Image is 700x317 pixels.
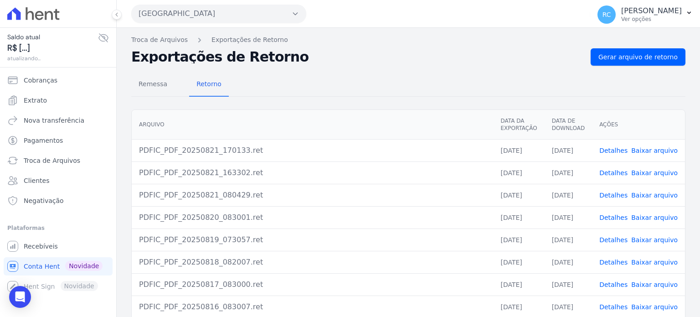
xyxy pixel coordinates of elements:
[545,184,592,206] td: [DATE]
[631,214,678,221] a: Baixar arquivo
[493,229,544,251] td: [DATE]
[631,236,678,244] a: Baixar arquivo
[211,35,288,45] a: Exportações de Retorno
[621,6,682,16] p: [PERSON_NAME]
[590,2,700,27] button: RC [PERSON_NAME] Ver opções
[592,110,685,140] th: Ações
[7,42,98,54] span: R$ [...]
[24,196,64,205] span: Negativação
[24,76,57,85] span: Cobranças
[545,161,592,184] td: [DATE]
[7,71,109,296] nav: Sidebar
[24,136,63,145] span: Pagamentos
[4,151,113,170] a: Troca de Arquivos
[132,110,493,140] th: Arquivo
[24,242,58,251] span: Recebíveis
[631,259,678,266] a: Baixar arquivo
[191,75,227,93] span: Retorno
[9,286,31,308] div: Open Intercom Messenger
[631,192,678,199] a: Baixar arquivo
[599,236,628,244] a: Detalhes
[24,156,80,165] span: Troca de Arquivos
[131,35,685,45] nav: Breadcrumb
[599,192,628,199] a: Detalhes
[493,110,544,140] th: Data da Exportação
[131,73,175,97] a: Remessa
[7,223,109,234] div: Plataformas
[545,139,592,161] td: [DATE]
[189,73,229,97] a: Retorno
[4,131,113,150] a: Pagamentos
[131,35,188,45] a: Troca de Arquivos
[493,251,544,273] td: [DATE]
[545,273,592,296] td: [DATE]
[133,75,173,93] span: Remessa
[599,259,628,266] a: Detalhes
[24,176,49,185] span: Clientes
[545,206,592,229] td: [DATE]
[7,54,98,62] span: atualizando...
[599,147,628,154] a: Detalhes
[545,251,592,273] td: [DATE]
[139,234,486,245] div: PDFIC_PDF_20250819_073057.ret
[139,145,486,156] div: PDFIC_PDF_20250821_170133.ret
[599,303,628,311] a: Detalhes
[631,169,678,177] a: Baixar arquivo
[4,111,113,130] a: Nova transferência
[598,52,678,62] span: Gerar arquivo de retorno
[493,184,544,206] td: [DATE]
[139,279,486,290] div: PDFIC_PDF_20250817_083000.ret
[631,147,678,154] a: Baixar arquivo
[131,5,306,23] button: [GEOGRAPHIC_DATA]
[4,237,113,255] a: Recebíveis
[139,301,486,312] div: PDFIC_PDF_20250816_083007.ret
[631,303,678,311] a: Baixar arquivo
[139,257,486,268] div: PDFIC_PDF_20250818_082007.ret
[65,261,103,271] span: Novidade
[493,139,544,161] td: [DATE]
[493,206,544,229] td: [DATE]
[4,171,113,190] a: Clientes
[493,273,544,296] td: [DATE]
[4,71,113,89] a: Cobranças
[139,212,486,223] div: PDFIC_PDF_20250820_083001.ret
[631,281,678,288] a: Baixar arquivo
[599,169,628,177] a: Detalhes
[24,262,60,271] span: Conta Hent
[493,161,544,184] td: [DATE]
[4,257,113,275] a: Conta Hent Novidade
[24,116,84,125] span: Nova transferência
[139,190,486,201] div: PDFIC_PDF_20250821_080429.ret
[4,192,113,210] a: Negativação
[131,51,583,63] h2: Exportações de Retorno
[545,229,592,251] td: [DATE]
[545,110,592,140] th: Data de Download
[7,32,98,42] span: Saldo atual
[599,214,628,221] a: Detalhes
[599,281,628,288] a: Detalhes
[621,16,682,23] p: Ver opções
[602,11,611,18] span: RC
[4,91,113,109] a: Extrato
[24,96,47,105] span: Extrato
[139,167,486,178] div: PDFIC_PDF_20250821_163302.ret
[591,48,685,66] a: Gerar arquivo de retorno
